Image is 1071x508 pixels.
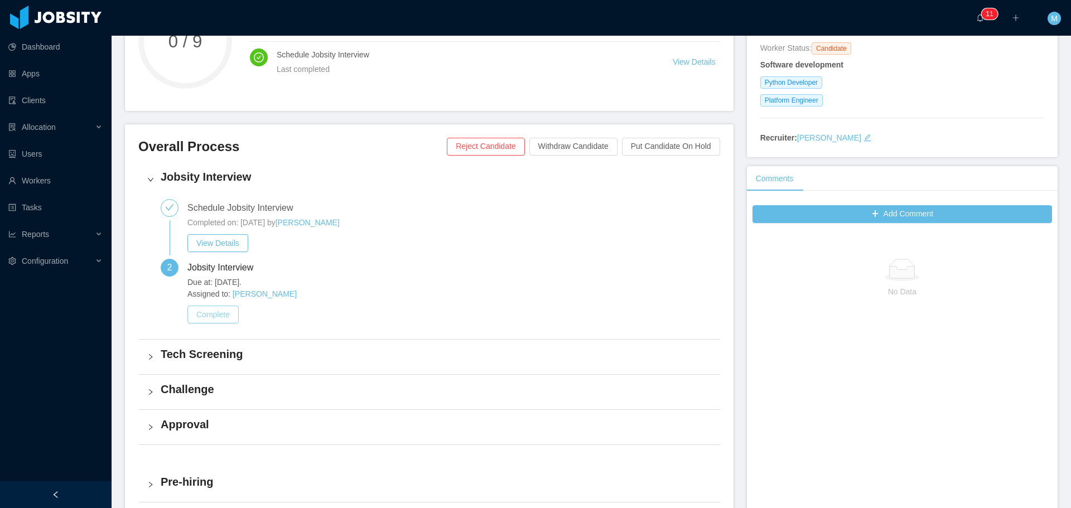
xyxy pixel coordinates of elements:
[8,143,103,165] a: icon: robotUsers
[8,257,16,265] i: icon: setting
[147,354,154,360] i: icon: right
[760,133,797,142] strong: Recruiter:
[986,8,990,20] p: 1
[1051,12,1058,25] span: M
[761,286,1043,298] p: No Data
[981,8,997,20] sup: 11
[138,467,720,502] div: icon: rightPre-hiring
[138,33,232,50] span: 0 / 9
[22,123,56,132] span: Allocation
[8,196,103,219] a: icon: profileTasks
[165,203,174,212] i: icon: check
[276,218,340,227] a: [PERSON_NAME]
[254,52,264,62] i: icon: check-circle
[161,169,711,185] h4: Jobsity Interview
[187,277,429,288] span: Due at: [DATE].
[277,63,646,75] div: Last completed
[187,234,248,252] button: View Details
[622,138,720,156] button: Put Candidate On Hold
[22,230,49,239] span: Reports
[1012,14,1020,22] i: icon: plus
[760,94,823,107] span: Platform Engineer
[797,133,861,142] a: [PERSON_NAME]
[161,417,711,432] h4: Approval
[673,57,716,66] a: View Details
[8,89,103,112] a: icon: auditClients
[161,346,711,362] h4: Tech Screening
[8,36,103,58] a: icon: pie-chartDashboard
[812,42,851,55] span: Candidate
[147,389,154,395] i: icon: right
[8,62,103,85] a: icon: appstoreApps
[147,176,154,183] i: icon: right
[147,481,154,488] i: icon: right
[233,289,297,298] a: [PERSON_NAME]
[447,138,524,156] button: Reject Candidate
[760,43,812,52] span: Worker Status:
[990,8,993,20] p: 1
[277,49,646,61] h4: Schedule Jobsity Interview
[760,60,843,69] strong: Software development
[147,424,154,430] i: icon: right
[8,123,16,131] i: icon: solution
[161,474,711,490] h4: Pre-hiring
[167,263,172,272] span: 2
[863,134,871,142] i: icon: edit
[138,138,447,156] h3: Overall Process
[187,288,429,300] span: Assigned to:
[760,76,822,89] span: Python Developer
[187,218,276,227] span: Completed on: [DATE] by
[747,166,803,191] div: Comments
[138,375,720,409] div: icon: rightChallenge
[138,340,720,374] div: icon: rightTech Screening
[187,239,248,248] a: View Details
[138,410,720,444] div: icon: rightApproval
[187,310,239,319] a: Complete
[187,199,302,217] div: Schedule Jobsity Interview
[8,230,16,238] i: icon: line-chart
[8,170,103,192] a: icon: userWorkers
[22,257,68,265] span: Configuration
[752,205,1052,223] button: icon: plusAdd Comment
[976,14,984,22] i: icon: bell
[161,381,711,397] h4: Challenge
[138,162,720,197] div: icon: rightJobsity Interview
[187,306,239,323] button: Complete
[187,259,262,277] div: Jobsity Interview
[529,138,617,156] button: Withdraw Candidate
